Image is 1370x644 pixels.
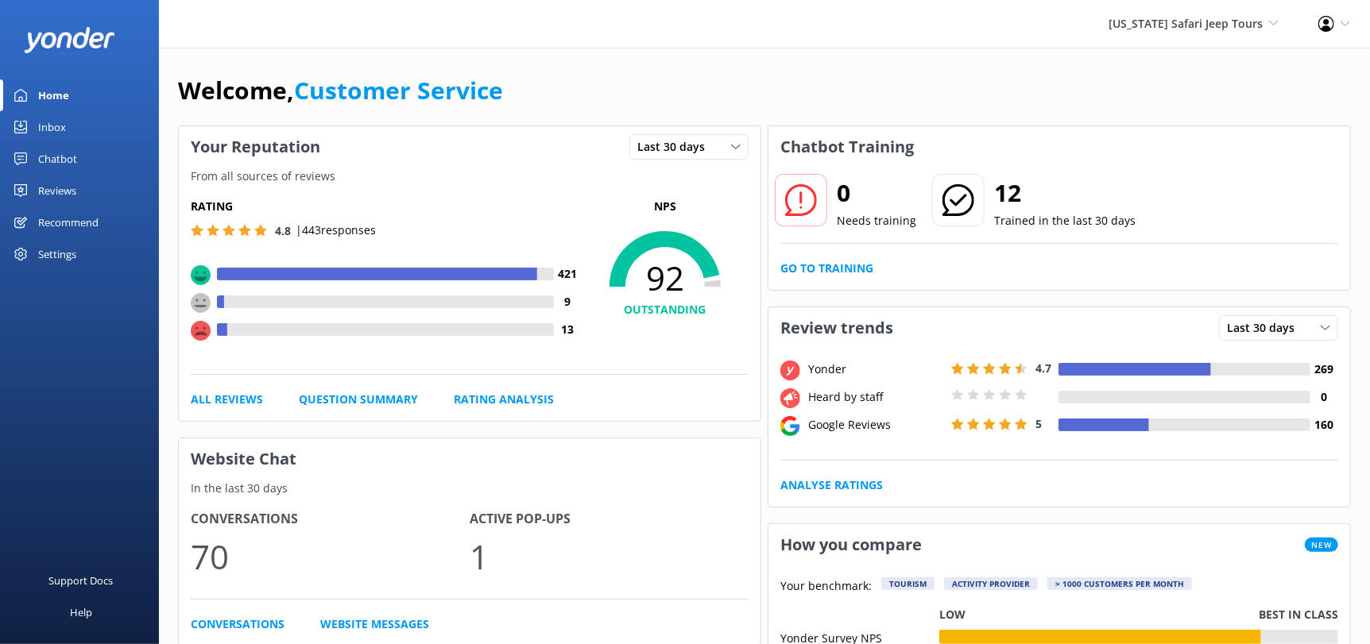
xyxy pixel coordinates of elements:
[470,509,749,530] h4: Active Pop-ups
[1035,361,1051,376] span: 4.7
[837,174,916,212] h2: 0
[191,530,470,583] p: 70
[179,126,332,168] h3: Your Reputation
[454,391,554,408] a: Rating Analysis
[1310,361,1338,378] h4: 269
[1305,538,1338,552] span: New
[780,630,939,644] div: Yonder Survey NPS
[637,138,714,156] span: Last 30 days
[320,615,429,633] a: Website Messages
[294,74,503,106] a: Customer Service
[939,606,966,623] p: Low
[178,71,503,110] h1: Welcome,
[299,391,418,408] a: Question Summary
[179,480,760,497] p: In the last 30 days
[768,126,926,168] h3: Chatbot Training
[191,615,284,633] a: Conversations
[1259,606,1338,623] p: Best in class
[1310,388,1338,406] h4: 0
[191,391,263,408] a: All Reviews
[38,143,77,175] div: Chatbot
[804,416,947,434] div: Google Reviews
[1035,416,1042,431] span: 5
[1109,16,1263,31] span: [US_STATE] Safari Jeep Tours
[179,438,760,480] h3: Website Chat
[994,212,1136,229] p: Trained in the last 30 days
[582,301,749,318] h4: OUTSTANDING
[70,596,92,628] div: Help
[1227,319,1304,337] span: Last 30 days
[38,79,69,111] div: Home
[1047,577,1192,590] div: > 1000 customers per month
[837,212,916,229] p: Needs training
[296,222,376,239] p: | 443 responses
[768,524,934,565] h3: How you compare
[24,27,115,53] img: yonder-white-logo.png
[191,509,470,530] h4: Conversations
[944,577,1038,590] div: Activity Provider
[179,168,760,185] p: From all sources of reviews
[554,265,582,283] h4: 421
[994,174,1136,212] h2: 12
[275,223,291,238] span: 4.8
[554,293,582,310] h4: 9
[804,361,947,378] div: Yonder
[470,530,749,583] p: 1
[49,565,114,596] div: Support Docs
[38,175,76,206] div: Reviews
[804,388,947,406] div: Heard by staff
[582,258,749,298] span: 92
[768,307,905,349] h3: Review trends
[554,321,582,338] h4: 13
[38,238,76,270] div: Settings
[582,198,749,215] p: NPS
[38,206,99,238] div: Recommend
[780,260,873,277] a: Go to Training
[881,577,935,590] div: Tourism
[780,577,872,596] p: Your benchmark:
[191,198,582,215] h5: Rating
[1310,416,1338,434] h4: 160
[38,111,66,143] div: Inbox
[780,476,883,494] a: Analyse Ratings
